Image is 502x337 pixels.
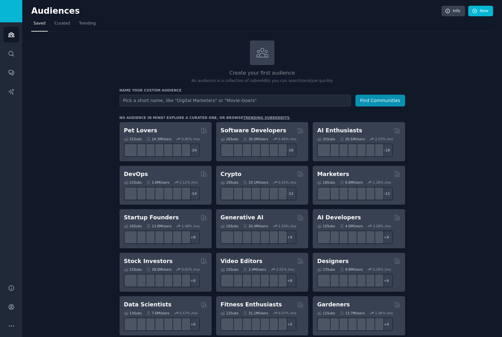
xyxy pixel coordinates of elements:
div: 28.6M Users [146,267,171,272]
img: chatgpt_prompts_ [355,145,365,155]
h2: DevOps [124,170,148,178]
img: UXDesign [346,276,356,286]
img: gopro [222,276,232,286]
div: + 12 [283,187,296,200]
h2: Crypto [221,170,242,178]
div: 13.8M Users [146,224,171,228]
div: 0.46 % /mo [278,137,296,141]
input: Pick a short name, like "Digital Marketers" or "Movie-Goers" [120,95,351,106]
div: 0.07 % /mo [278,311,296,315]
div: 9.8M Users [340,267,363,272]
img: dalle2 [231,232,241,242]
div: 3.28 % /mo [373,224,391,228]
div: 1.06 % /mo [375,311,393,315]
div: 0.62 % /mo [182,267,200,272]
div: 15 Sub s [124,267,142,272]
h2: Data Scientists [124,301,171,309]
img: ycombinator [152,232,162,242]
img: succulents [328,319,338,329]
img: technicalanalysis [179,276,189,286]
img: OpenAIDev [364,145,374,155]
img: logodesign [328,276,338,286]
img: SavageGarden [337,319,347,329]
img: GoogleGeminiAI [319,145,329,155]
span: Saved [33,21,46,26]
h2: Software Developers [221,127,286,135]
div: 0.85 % /mo [182,137,200,141]
img: 0xPolygon [231,189,241,199]
h2: AI Developers [317,214,361,222]
div: 19 Sub s [221,180,238,185]
div: + 6 [186,318,200,331]
img: OnlineMarketing [373,189,382,199]
img: chatgpt_promptDesign [346,145,356,155]
a: Curated [52,18,72,32]
img: LangChain [319,232,329,242]
img: aivideo [222,232,232,242]
div: 1.48 % /mo [182,224,200,228]
span: Curated [55,21,70,26]
img: dividends [126,276,135,286]
div: + 5 [283,318,296,331]
img: weightroom [249,319,259,329]
div: + 11 [380,187,393,200]
h2: Startup Founders [124,214,179,222]
img: CryptoNews [267,189,277,199]
div: 11 Sub s [317,311,335,315]
img: herpetology [126,145,135,155]
img: Entrepreneurship [170,232,180,242]
img: analytics [161,319,171,329]
img: iOSProgramming [249,145,259,155]
img: physicaltherapy [267,319,277,329]
img: EntrepreneurRideAlong [126,232,135,242]
img: swingtrading [170,276,180,286]
div: 6.6M Users [340,180,363,185]
img: postproduction [276,276,286,286]
div: 2.53 % /mo [375,137,393,141]
img: flowers [355,319,365,329]
img: AIDevelopersSociety [373,232,382,242]
img: DeepSeek [328,145,338,155]
img: startup [143,232,153,242]
img: workout [240,319,250,329]
img: UI_Design [337,276,347,286]
img: FluxAI [258,232,268,242]
img: content_marketing [319,189,329,199]
img: MachineLearning [126,319,135,329]
h2: AI Enthusiasts [317,127,362,135]
img: azuredevops [126,189,135,199]
img: StocksAndTrading [161,276,171,286]
h2: Designers [317,257,349,265]
img: fitness30plus [258,319,268,329]
h2: Pet Lovers [124,127,157,135]
img: dogbreed [179,145,189,155]
div: 19.1M Users [243,180,268,185]
div: + 9 [283,231,296,244]
div: 31 Sub s [124,137,142,141]
img: defi_ [276,189,286,199]
img: SaaS [135,232,144,242]
div: + 8 [380,231,393,244]
img: data [179,319,189,329]
div: 1.54 % /mo [278,224,296,228]
img: elixir [276,145,286,155]
img: datascience [135,319,144,329]
img: platformengineering [161,189,171,199]
div: + 9 [186,231,200,244]
div: 15 Sub s [317,224,335,228]
img: MistralAI [346,232,356,242]
div: + 4 [380,318,393,331]
div: No audience in mind? Explore a curated one, or browse . [120,115,291,120]
h2: Fitness Enthusiasts [221,301,282,309]
div: 2.4M Users [243,267,266,272]
img: ArtificalIntelligence [373,145,382,155]
div: 2.01 % /mo [276,267,294,272]
div: 2.12 % /mo [179,180,198,185]
div: 0.57 % /mo [179,311,198,315]
div: 21 Sub s [124,180,142,185]
img: typography [319,276,329,286]
span: Trending [79,21,96,26]
div: 20.4M Users [243,224,268,228]
div: 1.28 % /mo [373,180,391,185]
div: 13.7M Users [340,311,365,315]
